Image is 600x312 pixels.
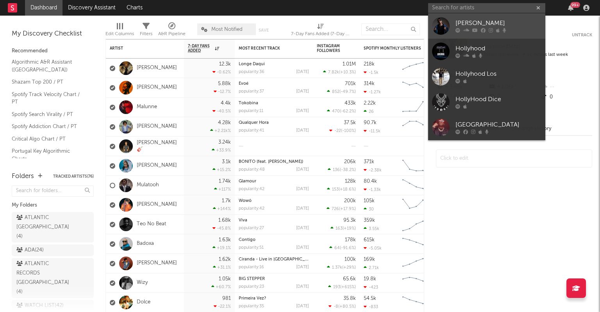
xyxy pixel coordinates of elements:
div: [PERSON_NAME] [455,19,541,28]
a: [PERSON_NAME] [137,201,177,208]
div: popularity: 16 [239,265,264,269]
a: Primeira Vez? [239,296,266,301]
div: 128k [345,179,356,184]
a: [GEOGRAPHIC_DATA] [428,115,545,140]
a: [PERSON_NAME] 🎸 [137,140,180,153]
div: popularity: 42 [239,207,264,211]
a: Evoé [239,82,248,86]
a: Longe Daqui [239,62,265,66]
div: [DATE] [296,70,309,74]
div: [DATE] [296,168,309,172]
div: 35.8k [343,296,356,301]
div: ( ) [327,206,356,211]
div: ( ) [330,226,356,231]
div: 1.74k [219,179,231,184]
a: ADA(24) [12,244,94,256]
a: Hollyhood [428,39,545,64]
div: ( ) [323,70,356,75]
div: popularity: 48 [239,168,265,172]
div: [DATE] [296,89,309,94]
a: ATLANTIC [GEOGRAPHIC_DATA](4) [12,212,94,242]
div: [DATE] [296,187,309,191]
div: 4.28k [218,120,231,125]
a: Dolce [137,299,150,306]
a: Spotify Addiction Chart / PT [12,122,86,131]
a: [PERSON_NAME] [137,65,177,71]
div: +31.1 % [213,265,231,270]
input: Search... [361,23,420,35]
div: [DATE] [296,246,309,250]
div: ATLANTIC RECORDS [GEOGRAPHIC_DATA] ( 4 ) [16,259,71,297]
a: Spotify Track Velocity Chart / PT [12,90,86,106]
span: 64 [334,246,340,250]
button: Untrack [572,31,592,39]
span: 7.82k [328,70,339,75]
svg: Chart title [399,215,434,234]
svg: Chart title [399,156,434,176]
a: Hollyhood Los [428,64,545,89]
div: 54.5k [364,296,376,301]
div: 7-Day Fans Added (7-Day Fans Added) [291,20,350,42]
a: HollyHood Dice [428,89,545,115]
div: Filters [140,29,152,39]
div: ( ) [327,89,356,94]
span: -22 [334,129,341,133]
div: +15.2 % [212,167,231,172]
div: 2.71k [364,265,379,270]
span: -49.7 % [341,90,355,94]
div: 359k [364,218,375,223]
div: ( ) [329,304,356,309]
div: Most Recent Track [239,46,297,51]
div: Hollyhood [455,44,541,53]
div: Spotify Monthly Listeners [364,46,422,51]
div: Instagram Followers [317,44,344,53]
div: 3.55k [364,226,379,231]
div: 99 + [570,2,580,8]
div: [DATE] [296,128,309,133]
a: [PERSON_NAME] [137,84,177,91]
div: ( ) [328,284,356,289]
div: BONITO (feat. Nelson Freitas) [239,160,309,164]
div: Contigo [239,238,309,242]
div: +2.21k % [210,128,231,133]
div: Wowó [239,199,309,203]
div: -45.8 % [212,226,231,231]
div: ( ) [327,265,356,270]
a: Spotify Search Virality / PT [12,110,86,119]
div: ( ) [329,245,356,250]
div: Ciranda - Live in Florianópolis [239,257,309,262]
button: 99+ [568,5,573,11]
a: Badoxa [137,241,154,247]
div: [DATE] [296,304,309,308]
div: Folders [12,172,34,181]
a: ATLANTIC RECORDS [GEOGRAPHIC_DATA](4) [12,258,94,298]
span: -38.2 % [341,168,355,172]
div: 5.88k [218,81,231,86]
div: 0 [540,92,592,102]
div: HollyHood Dice [455,95,541,104]
div: 314k [364,81,375,86]
div: popularity: 35 [239,304,264,308]
div: 90.7k [364,120,377,125]
div: 7-Day Fans Added (7-Day Fans Added) [291,29,350,39]
input: Search for folders... [12,185,94,197]
div: +33.9 % [212,148,231,153]
span: 7-Day Fans Added [188,44,213,53]
div: ( ) [327,109,356,114]
span: +19 % [344,226,355,231]
div: ADA ( 24 ) [16,246,44,255]
div: popularity: 51 [239,246,264,250]
div: My Discovery Checklist [12,29,94,39]
div: ( ) [327,187,356,192]
a: [PERSON_NAME] [137,260,177,267]
div: popularity: 42 [239,187,264,191]
div: -2.38k [364,168,382,173]
div: 615k [364,237,375,242]
div: [DATE] [296,285,309,289]
div: 30 [364,207,374,212]
a: Shazam Top 200 / PT [12,78,86,86]
a: WATCH LIST(42) [12,300,94,312]
span: 1.37k [332,266,342,270]
span: 193 [333,285,340,289]
a: [PERSON_NAME] [137,162,177,169]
